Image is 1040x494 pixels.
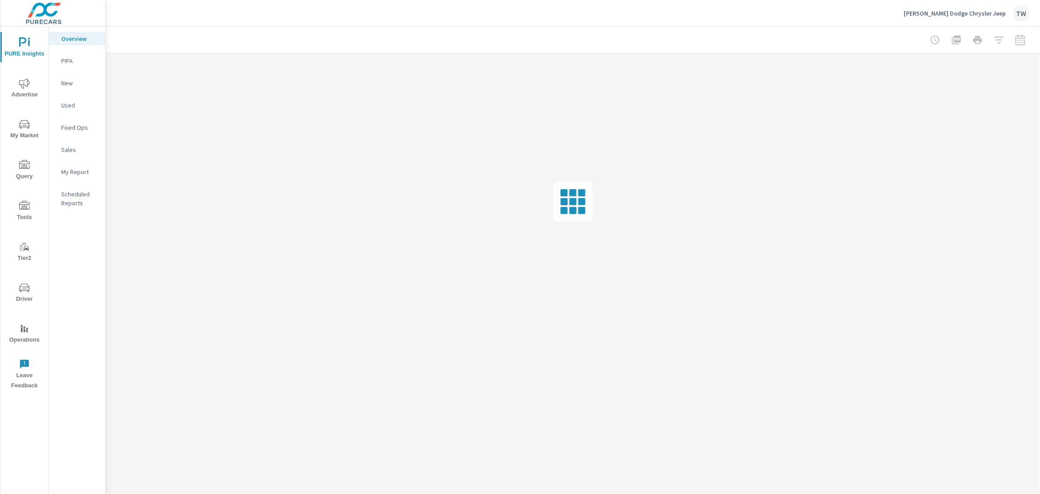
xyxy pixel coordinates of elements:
[0,27,48,394] div: nav menu
[49,76,105,90] div: New
[61,190,98,207] p: Scheduled Reports
[1013,5,1029,21] div: TW
[61,56,98,65] p: PIPA
[3,359,46,391] span: Leave Feedback
[61,167,98,176] p: My Report
[49,54,105,68] div: PIPA
[904,9,1006,17] p: [PERSON_NAME] Dodge Chrysler Jeep
[3,283,46,304] span: Driver
[49,32,105,45] div: Overview
[49,121,105,134] div: Fixed Ops
[49,165,105,179] div: My Report
[3,37,46,59] span: PURE Insights
[61,123,98,132] p: Fixed Ops
[3,160,46,182] span: Query
[3,242,46,263] span: Tier2
[61,34,98,43] p: Overview
[49,187,105,210] div: Scheduled Reports
[61,101,98,110] p: Used
[3,119,46,141] span: My Market
[3,78,46,100] span: Advertise
[3,323,46,345] span: Operations
[61,145,98,154] p: Sales
[61,79,98,88] p: New
[49,143,105,156] div: Sales
[49,99,105,112] div: Used
[3,201,46,223] span: Tools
